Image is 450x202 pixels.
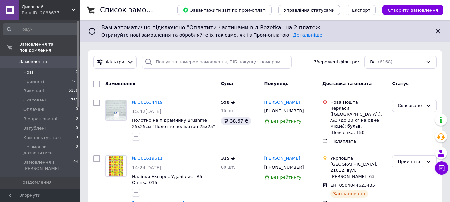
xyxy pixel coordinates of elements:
span: 60 шт. [221,165,235,170]
span: Дивограй [22,4,72,10]
div: Ваш ID: 2083637 [22,10,80,16]
span: Загублені [23,125,46,131]
span: Управління статусами [284,8,335,13]
div: [PHONE_NUMBER] [263,107,305,115]
span: 10 шт. [221,108,235,113]
span: Без рейтингу [271,119,302,124]
span: Доставка та оплата [322,81,372,86]
span: 761 [71,97,78,103]
span: Скасовані [23,97,46,103]
a: Полотно на підрамнику Brushme 25x25см "Полотно полікотон 25х25" HL28 [132,118,215,135]
span: Прийняті [23,79,44,85]
span: Замовлення [19,59,47,65]
span: Без рейтингу [271,175,302,180]
span: 0 [76,69,78,75]
span: Статус [392,81,409,86]
span: Всі [370,59,377,65]
button: Управління статусами [278,5,340,15]
span: 590 ₴ [221,100,235,105]
span: Нові [23,69,33,75]
a: № 361634419 [132,100,163,105]
div: Нова Пошта [330,100,387,105]
span: Експорт [352,8,371,13]
span: Вам автоматично підключено "Оплатити частинами від Rozetka" на 2 платежі. [101,24,429,32]
span: Завантажити звіт по пром-оплаті [183,7,266,13]
div: 38.67 ₴ [221,117,251,125]
div: [GEOGRAPHIC_DATA], 21012, вул. [PERSON_NAME], 63 [330,161,387,180]
img: Фото товару [109,156,123,176]
span: Покупець [264,81,289,86]
button: Завантажити звіт по пром-оплаті [177,5,272,15]
a: Наліпки Експрес Удачі лист А5 Оцінка 015 [132,174,202,185]
span: Не змогли дозвонитись [23,144,76,156]
span: Оплачені [23,106,44,112]
a: № 361619611 [132,156,163,161]
span: 0 [76,125,78,131]
span: Замовлення [105,81,135,86]
span: Повідомлення [19,179,52,185]
span: 0 [76,135,78,141]
span: 5186 [69,88,78,94]
a: Фото товару [105,155,127,177]
span: ЕН: 0504844623435 [330,183,375,188]
a: [PERSON_NAME] [264,155,300,162]
div: Післяплата [330,138,387,144]
div: Заплановано [330,190,368,198]
input: Пошук [3,23,79,35]
span: Комплектується [23,135,61,141]
span: Створити замовлення [388,8,438,13]
span: Збережені фільтри: [314,59,359,65]
button: Створити замовлення [382,5,443,15]
span: Замовлення та повідомлення [19,41,80,53]
span: (6168) [378,59,392,64]
img: Фото товару [106,100,126,120]
button: Експорт [347,5,376,15]
span: 221 [71,79,78,85]
span: В опрацюванні [23,116,57,122]
span: 0 [76,116,78,122]
span: 315 ₴ [221,156,235,161]
div: Скасовано [398,102,423,109]
h1: Список замовлень [100,6,168,14]
input: Пошук за номером замовлення, ПІБ покупця, номером телефону, Email, номером накладної [142,56,291,69]
a: Фото товару [105,100,127,121]
a: Створити замовлення [376,7,443,12]
button: Чат з покупцем [435,161,448,175]
span: Cума [221,81,233,86]
div: Черкаси ([GEOGRAPHIC_DATA].), №3 (до 30 кг на одне місце): бульв. Шевченка, 150 [330,105,387,136]
div: Прийнято [398,158,423,165]
a: Детальніше [293,32,322,38]
span: 94 [73,159,78,171]
span: Фільтри [106,59,124,65]
span: Замовлення з [PERSON_NAME] [23,159,73,171]
span: 14:24[DATE] [132,165,161,170]
span: Виконані [23,88,44,94]
span: 0 [76,106,78,112]
span: 0 [76,144,78,156]
span: 15:42[DATE] [132,109,161,114]
div: [PHONE_NUMBER] [263,163,305,172]
div: Укрпошта [330,155,387,161]
span: Отримуйте нові замовлення та обробляйте їх так само, як і з Пром-оплатою. [101,32,322,38]
a: [PERSON_NAME] [264,100,300,106]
